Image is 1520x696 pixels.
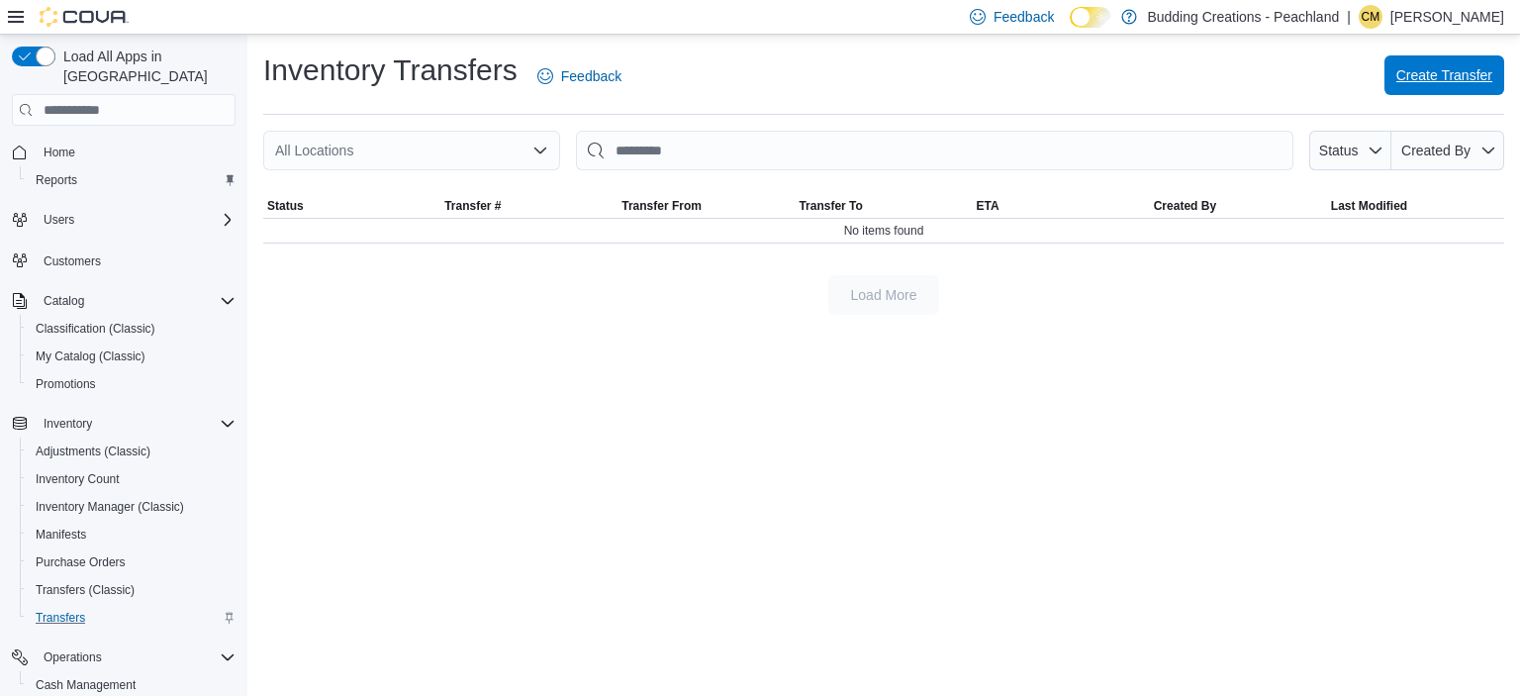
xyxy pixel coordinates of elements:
span: Inventory Manager (Classic) [28,495,236,519]
button: Catalog [4,287,243,315]
button: Operations [4,644,243,671]
button: Inventory [4,410,243,438]
h1: Inventory Transfers [263,50,518,90]
span: Load More [851,285,917,305]
a: Feedback [529,56,629,96]
span: Inventory Count [28,467,236,491]
button: Operations [36,646,110,669]
button: Users [36,208,82,232]
span: Customers [44,253,101,269]
span: Transfers [28,606,236,630]
span: Inventory [44,416,92,432]
button: Customers [4,246,243,274]
a: Purchase Orders [28,550,134,574]
span: Dark Mode [1070,28,1071,29]
button: Transfer # [440,194,617,218]
button: Status [1309,131,1391,170]
p: Budding Creations - Peachland [1147,5,1339,29]
span: Operations [44,649,102,665]
span: Transfers (Classic) [36,582,135,598]
span: Feedback [994,7,1054,27]
button: Manifests [20,521,243,548]
span: My Catalog (Classic) [28,345,236,368]
span: Home [36,140,236,164]
span: Created By [1154,198,1216,214]
a: Adjustments (Classic) [28,440,158,463]
p: | [1347,5,1351,29]
span: Last Modified [1331,198,1407,214]
span: Purchase Orders [28,550,236,574]
span: Classification (Classic) [36,321,155,337]
span: Purchase Orders [36,554,126,570]
span: Load All Apps in [GEOGRAPHIC_DATA] [55,47,236,86]
span: CM [1362,5,1380,29]
button: Transfers [20,604,243,632]
input: This is a search bar. After typing your query, hit enter to filter the results lower in the page. [576,131,1293,170]
span: Adjustments (Classic) [36,444,150,459]
button: Transfer To [795,194,972,218]
span: Transfer To [799,198,862,214]
a: Customers [36,249,109,273]
a: Transfers [28,606,93,630]
span: Create Transfer [1396,65,1492,85]
span: Inventory Count [36,471,120,487]
span: Status [1319,143,1359,158]
span: Created By [1401,143,1471,158]
a: Transfers (Classic) [28,578,142,602]
span: Catalog [44,293,84,309]
span: Transfers [36,610,85,626]
button: Transfers (Classic) [20,576,243,604]
span: Catalog [36,289,236,313]
button: Transfer From [617,194,795,218]
button: Load More [828,275,939,315]
span: Transfers (Classic) [28,578,236,602]
button: Reports [20,166,243,194]
button: Catalog [36,289,92,313]
span: Inventory Manager (Classic) [36,499,184,515]
button: Created By [1150,194,1327,218]
span: Transfer From [621,198,702,214]
a: Promotions [28,372,104,396]
button: Users [4,206,243,234]
span: Inventory [36,412,236,436]
a: Reports [28,168,85,192]
div: Chris Manolescu [1359,5,1382,29]
button: Open list of options [532,143,548,158]
span: Feedback [561,66,621,86]
input: Dark Mode [1070,7,1111,28]
button: Home [4,138,243,166]
a: Manifests [28,523,94,547]
a: Classification (Classic) [28,317,163,341]
span: Users [36,208,236,232]
button: Status [263,194,440,218]
a: Inventory Count [28,467,128,491]
span: Cash Management [36,677,136,693]
a: Home [36,141,83,164]
span: My Catalog (Classic) [36,348,145,364]
span: Customers [36,248,236,272]
button: Create Transfer [1384,55,1504,95]
button: Purchase Orders [20,548,243,576]
span: Transfer # [444,198,501,214]
span: Users [44,212,74,228]
button: Last Modified [1327,194,1504,218]
a: Inventory Manager (Classic) [28,495,192,519]
span: Status [267,198,304,214]
button: Classification (Classic) [20,315,243,343]
span: Promotions [28,372,236,396]
span: No items found [844,223,924,239]
button: ETA [973,194,1150,218]
img: Cova [40,7,129,27]
button: Inventory [36,412,100,436]
span: Classification (Classic) [28,317,236,341]
p: [PERSON_NAME] [1390,5,1504,29]
span: Manifests [36,527,86,543]
button: Adjustments (Classic) [20,438,243,465]
button: Inventory Count [20,465,243,493]
span: Reports [36,172,77,188]
span: ETA [977,198,999,214]
span: Reports [28,168,236,192]
span: Promotions [36,376,96,392]
span: Home [44,145,75,160]
button: My Catalog (Classic) [20,343,243,370]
